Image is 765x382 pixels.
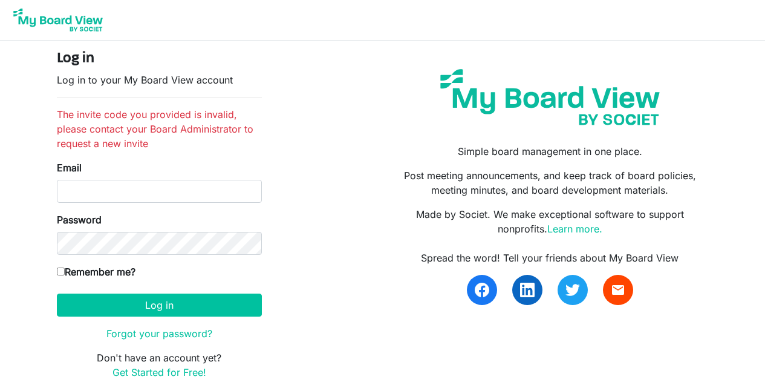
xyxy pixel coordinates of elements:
[391,251,708,265] div: Spread the word! Tell your friends about My Board View
[57,50,262,68] h4: Log in
[565,283,580,297] img: twitter.svg
[520,283,535,297] img: linkedin.svg
[431,60,669,134] img: my-board-view-societ.svg
[57,351,262,380] p: Don't have an account yet?
[106,328,212,340] a: Forgot your password?
[57,160,82,175] label: Email
[603,275,633,305] a: email
[475,283,489,297] img: facebook.svg
[391,207,708,236] p: Made by Societ. We make exceptional software to support nonprofits.
[57,107,262,151] li: The invite code you provided is invalid, please contact your Board Administrator to request a new...
[391,144,708,159] p: Simple board management in one place.
[57,265,135,279] label: Remember me?
[112,366,206,378] a: Get Started for Free!
[611,283,625,297] span: email
[57,73,262,87] p: Log in to your My Board View account
[547,223,602,235] a: Learn more.
[57,268,65,275] input: Remember me?
[57,212,102,227] label: Password
[391,168,708,197] p: Post meeting announcements, and keep track of board policies, meeting minutes, and board developm...
[10,5,106,35] img: My Board View Logo
[57,294,262,317] button: Log in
